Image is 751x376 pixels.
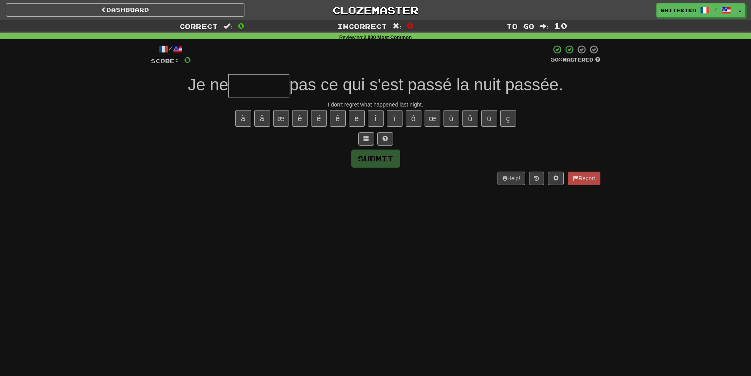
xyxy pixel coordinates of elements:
button: û [462,110,478,127]
strong: 2,000 Most Common [363,35,412,40]
span: Score: [151,58,179,64]
button: î [368,110,384,127]
span: pas ce qui s'est passé la nuit passée. [289,75,563,94]
button: Switch sentence to multiple choice alt+p [358,132,374,146]
span: Incorrect [337,22,387,30]
button: Submit [351,150,400,168]
button: ù [444,110,459,127]
button: Round history (alt+y) [529,172,544,185]
span: Je ne [188,75,228,94]
button: à [235,110,251,127]
span: / [714,6,717,12]
button: Help! [498,172,526,185]
button: é [311,110,327,127]
span: 0 [238,21,244,30]
span: 50 % [551,56,563,63]
button: è [292,110,308,127]
button: Report [568,172,600,185]
button: ô [406,110,421,127]
span: whitekiko [661,7,696,14]
span: : [540,23,548,30]
a: whitekiko / [656,3,735,17]
div: I don't regret what happened last night. [151,101,600,108]
span: 0 [184,55,191,65]
button: ç [500,110,516,127]
button: ê [330,110,346,127]
button: â [254,110,270,127]
div: / [151,45,191,54]
span: To go [507,22,534,30]
button: æ [273,110,289,127]
a: Dashboard [6,3,244,17]
div: Mastered [551,56,600,64]
button: Single letter hint - you only get 1 per sentence and score half the points! alt+h [377,132,393,146]
a: Clozemaster [256,3,495,17]
span: 10 [554,21,567,30]
button: ü [481,110,497,127]
span: 0 [407,21,414,30]
button: ë [349,110,365,127]
button: œ [425,110,440,127]
span: : [224,23,232,30]
span: Correct [179,22,218,30]
span: : [393,23,401,30]
button: ï [387,110,403,127]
